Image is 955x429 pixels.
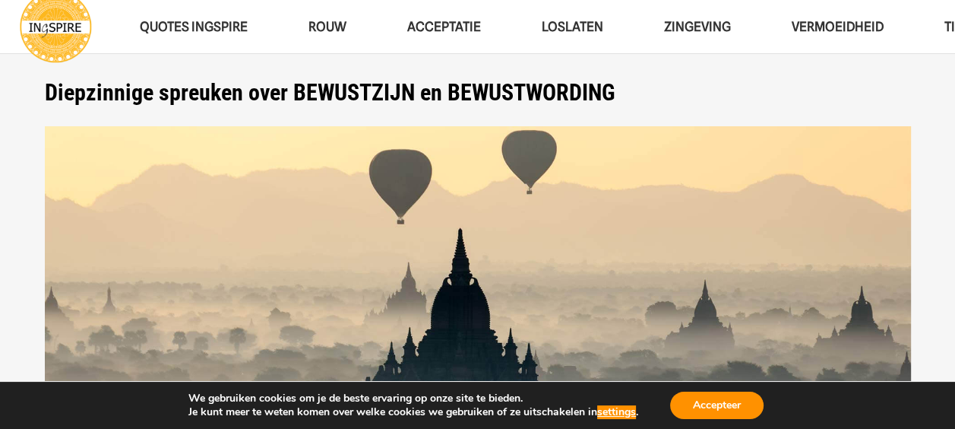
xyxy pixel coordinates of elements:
span: Acceptatie [407,19,481,34]
h1: Diepzinnige spreuken over BEWUSTZIJN en BEWUSTWORDING [45,79,911,106]
p: We gebruiken cookies om je de beste ervaring op onze site te bieden. [188,392,638,405]
p: Je kunt meer te weten komen over welke cookies we gebruiken of ze uitschakelen in . [188,405,638,419]
button: settings [597,405,636,419]
span: QUOTES INGSPIRE [140,19,248,34]
span: Zingeving [664,19,731,34]
a: AcceptatieAcceptatie Menu [377,8,511,46]
button: Accepteer [670,392,764,419]
span: VERMOEIDHEID [792,19,884,34]
span: ROUW [308,19,346,34]
span: Loslaten [542,19,603,34]
a: ROUWROUW Menu [278,8,377,46]
a: VERMOEIDHEIDVERMOEIDHEID Menu [761,8,914,46]
a: ZingevingZingeving Menu [634,8,761,46]
a: QUOTES INGSPIREQUOTES INGSPIRE Menu [109,8,278,46]
a: LoslatenLoslaten Menu [511,8,634,46]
